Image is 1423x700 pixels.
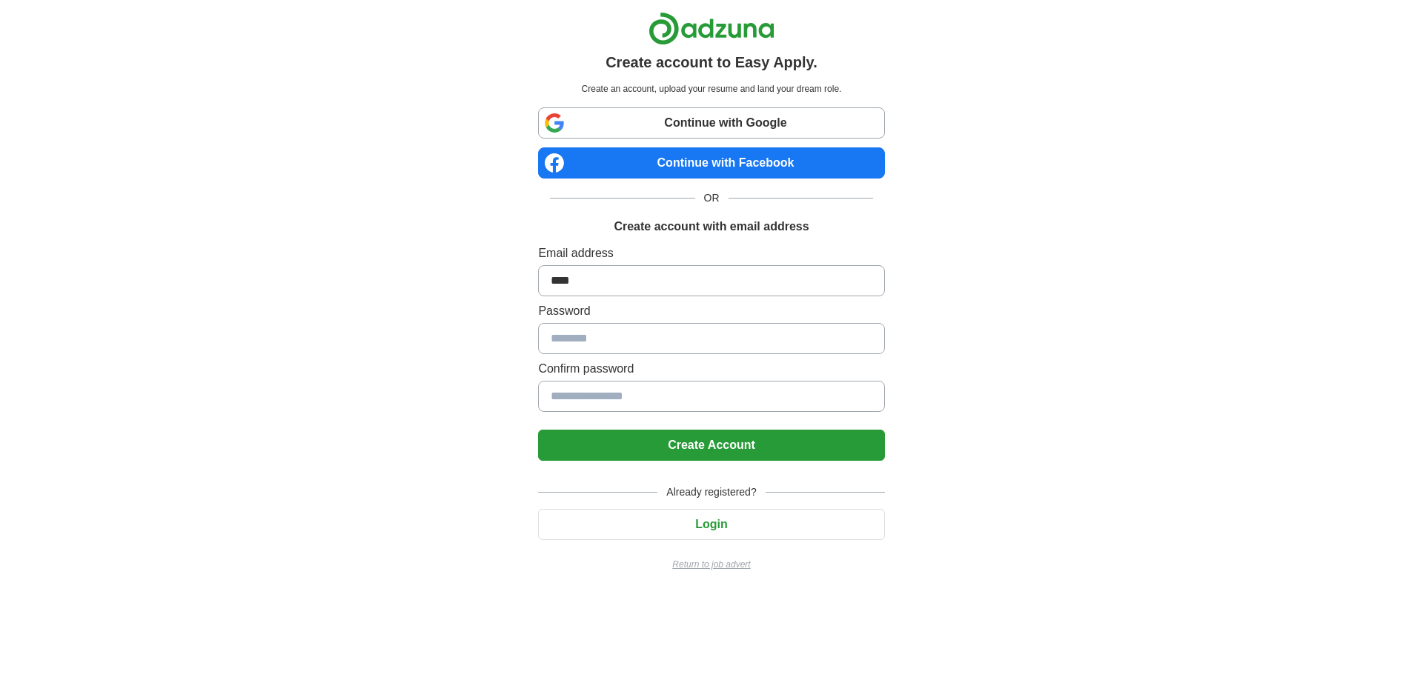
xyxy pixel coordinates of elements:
[538,558,884,571] a: Return to job advert
[649,12,774,45] img: Adzuna logo
[538,147,884,179] a: Continue with Facebook
[657,484,765,500] span: Already registered?
[606,51,817,73] h1: Create account to Easy Apply.
[538,302,884,320] label: Password
[538,360,884,378] label: Confirm password
[538,430,884,461] button: Create Account
[541,82,881,96] p: Create an account, upload your resume and land your dream role.
[538,518,884,530] a: Login
[538,107,884,139] a: Continue with Google
[538,244,884,262] label: Email address
[695,190,729,206] span: OR
[538,509,884,540] button: Login
[614,218,809,236] h1: Create account with email address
